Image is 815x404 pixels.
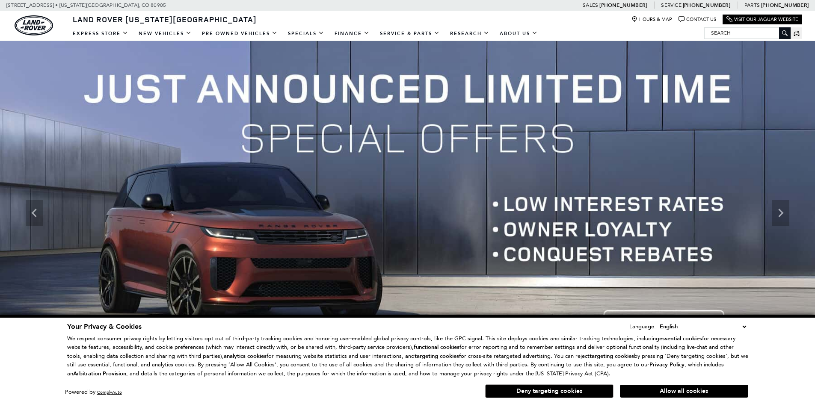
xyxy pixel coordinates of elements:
a: Specials [283,26,329,41]
span: Parts [744,2,760,8]
span: Your Privacy & Cookies [67,322,142,331]
nav: Main Navigation [68,26,543,41]
a: Contact Us [679,16,716,23]
a: Research [445,26,495,41]
u: Privacy Policy [649,361,685,369]
a: [PHONE_NUMBER] [761,2,809,9]
a: [STREET_ADDRESS] • [US_STATE][GEOGRAPHIC_DATA], CO 80905 [6,2,166,8]
a: [PHONE_NUMBER] [683,2,730,9]
a: Service & Parts [375,26,445,41]
div: Previous [26,200,43,226]
img: Land Rover [15,15,53,35]
strong: analytics cookies [224,352,267,360]
a: Visit Our Jaguar Website [726,16,798,23]
button: Deny targeting cookies [485,384,613,398]
select: Language Select [658,322,748,331]
a: Privacy Policy [649,361,685,368]
a: Hours & Map [631,16,672,23]
a: EXPRESS STORE [68,26,133,41]
div: Language: [629,324,656,329]
input: Search [705,28,790,38]
a: [PHONE_NUMBER] [599,2,647,9]
a: ComplyAuto [97,389,122,395]
strong: functional cookies [414,343,459,351]
strong: Arbitration Provision [73,370,126,377]
a: About Us [495,26,543,41]
div: Next [772,200,789,226]
strong: essential cookies [659,335,702,342]
div: Powered by [65,389,122,395]
span: Service [661,2,681,8]
span: Land Rover [US_STATE][GEOGRAPHIC_DATA] [73,14,257,24]
a: Pre-Owned Vehicles [197,26,283,41]
span: Sales [583,2,598,8]
button: Allow all cookies [620,385,748,398]
a: land-rover [15,15,53,35]
strong: targeting cookies [590,352,634,360]
p: We respect consumer privacy rights by letting visitors opt out of third-party tracking cookies an... [67,334,748,378]
strong: targeting cookies [415,352,459,360]
a: New Vehicles [133,26,197,41]
a: Land Rover [US_STATE][GEOGRAPHIC_DATA] [68,14,262,24]
a: Finance [329,26,375,41]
